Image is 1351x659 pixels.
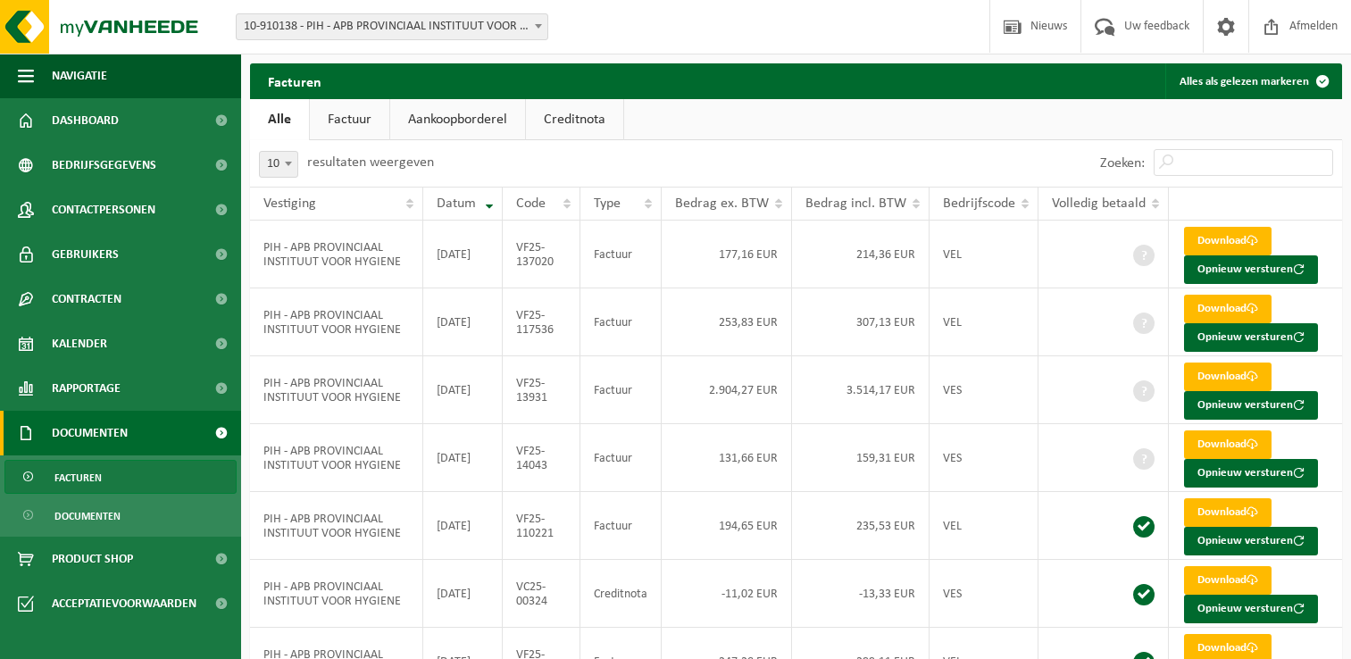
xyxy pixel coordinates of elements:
span: Contracten [52,277,121,321]
td: [DATE] [423,560,503,628]
span: Dashboard [52,98,119,143]
label: resultaten weergeven [307,155,434,170]
td: 3.514,17 EUR [792,356,930,424]
a: Aankoopborderel [390,99,525,140]
h2: Facturen [250,63,339,98]
td: PIH - APB PROVINCIAAL INSTITUUT VOOR HYGIENE [250,221,423,288]
span: 10 [260,152,297,177]
span: Volledig betaald [1052,196,1146,211]
td: VEL [930,288,1038,356]
a: Download [1184,566,1272,595]
td: [DATE] [423,424,503,492]
label: Zoeken: [1100,156,1145,171]
td: 177,16 EUR [662,221,792,288]
a: Facturen [4,460,237,494]
a: Documenten [4,498,237,532]
button: Alles als gelezen markeren [1165,63,1340,99]
span: Bedrag incl. BTW [805,196,906,211]
td: 214,36 EUR [792,221,930,288]
span: Vestiging [263,196,316,211]
td: 131,66 EUR [662,424,792,492]
a: Download [1184,227,1272,255]
button: Opnieuw versturen [1184,255,1318,284]
span: Gebruikers [52,232,119,277]
span: 10-910138 - PIH - APB PROVINCIAAL INSTITUUT VOOR HYGIENE - ANTWERPEN [236,13,548,40]
td: VEL [930,492,1038,560]
td: 159,31 EUR [792,424,930,492]
span: Rapportage [52,366,121,411]
a: Factuur [310,99,389,140]
a: Download [1184,295,1272,323]
td: Factuur [580,424,662,492]
button: Opnieuw versturen [1184,527,1318,555]
span: Datum [437,196,476,211]
td: VEL [930,221,1038,288]
span: 10 [259,151,298,178]
td: Factuur [580,221,662,288]
span: Navigatie [52,54,107,98]
td: VC25-00324 [503,560,580,628]
button: Opnieuw versturen [1184,391,1318,420]
td: [DATE] [423,492,503,560]
span: Code [516,196,546,211]
a: Alle [250,99,309,140]
span: Bedrag ex. BTW [675,196,769,211]
span: 10-910138 - PIH - APB PROVINCIAAL INSTITUUT VOOR HYGIENE - ANTWERPEN [237,14,547,39]
td: PIH - APB PROVINCIAAL INSTITUUT VOOR HYGIENE [250,288,423,356]
span: Documenten [54,499,121,533]
button: Opnieuw versturen [1184,595,1318,623]
td: -11,02 EUR [662,560,792,628]
a: Download [1184,498,1272,527]
td: 307,13 EUR [792,288,930,356]
span: Kalender [52,321,107,366]
td: PIH - APB PROVINCIAAL INSTITUUT VOOR HYGIENE [250,356,423,424]
td: PIH - APB PROVINCIAAL INSTITUUT VOOR HYGIENE [250,560,423,628]
button: Opnieuw versturen [1184,323,1318,352]
span: Product Shop [52,537,133,581]
td: 2.904,27 EUR [662,356,792,424]
td: VF25-117536 [503,288,580,356]
td: PIH - APB PROVINCIAAL INSTITUUT VOOR HYGIENE [250,492,423,560]
td: [DATE] [423,356,503,424]
td: Creditnota [580,560,662,628]
span: Documenten [52,411,128,455]
a: Creditnota [526,99,623,140]
a: Download [1184,430,1272,459]
td: 253,83 EUR [662,288,792,356]
button: Opnieuw versturen [1184,459,1318,488]
span: Bedrijfscode [943,196,1015,211]
td: -13,33 EUR [792,560,930,628]
td: PIH - APB PROVINCIAAL INSTITUUT VOOR HYGIENE [250,424,423,492]
td: VES [930,560,1038,628]
span: Contactpersonen [52,188,155,232]
td: [DATE] [423,288,503,356]
td: VF25-14043 [503,424,580,492]
td: 235,53 EUR [792,492,930,560]
span: Bedrijfsgegevens [52,143,156,188]
td: [DATE] [423,221,503,288]
td: VF25-137020 [503,221,580,288]
td: Factuur [580,356,662,424]
td: VF25-110221 [503,492,580,560]
span: Facturen [54,461,102,495]
td: VES [930,424,1038,492]
td: Factuur [580,288,662,356]
td: VES [930,356,1038,424]
iframe: chat widget [9,620,298,659]
td: 194,65 EUR [662,492,792,560]
td: Factuur [580,492,662,560]
a: Download [1184,363,1272,391]
span: Acceptatievoorwaarden [52,581,196,626]
td: VF25-13931 [503,356,580,424]
span: Type [594,196,621,211]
